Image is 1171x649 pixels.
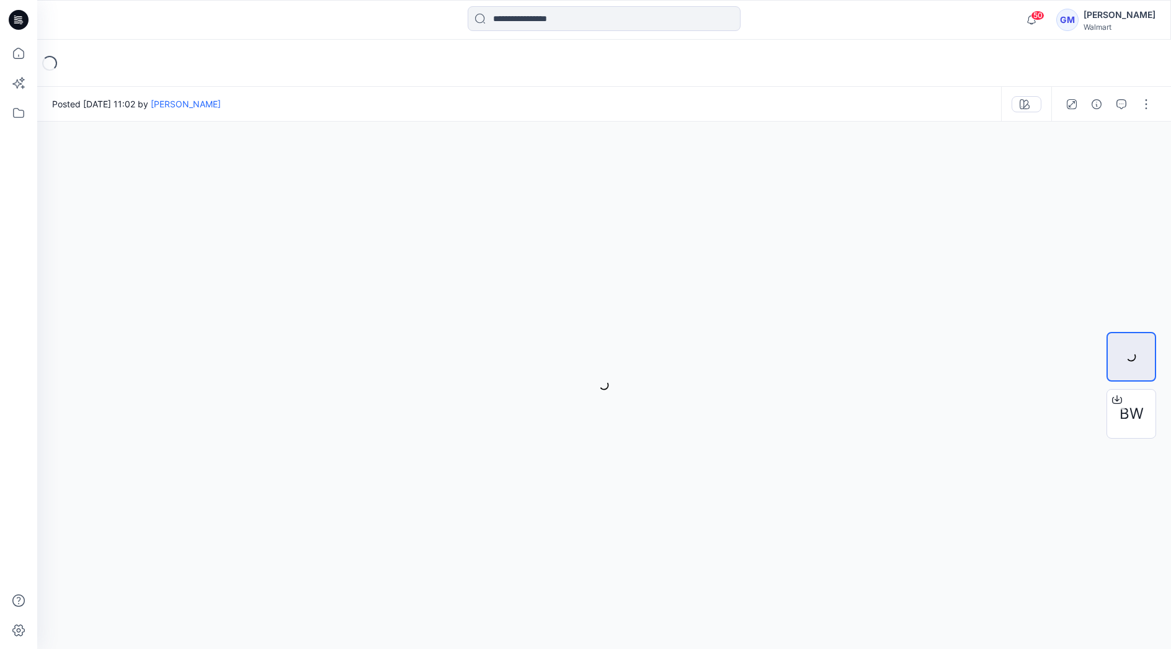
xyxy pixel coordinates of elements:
[1031,11,1044,20] span: 50
[52,97,221,110] span: Posted [DATE] 11:02 by
[1084,22,1155,32] div: Walmart
[1056,9,1079,31] div: GM
[1087,94,1106,114] button: Details
[1120,403,1144,425] span: BW
[151,99,221,109] a: [PERSON_NAME]
[1084,7,1155,22] div: [PERSON_NAME]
